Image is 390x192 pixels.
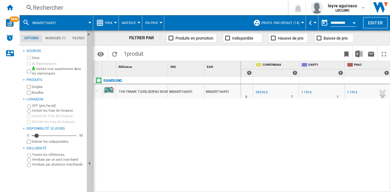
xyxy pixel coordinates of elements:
span: Matrice [122,21,136,25]
md-menu: Currency [306,15,318,30]
div: 999,99 € [255,89,268,96]
label: Enlever les indisponibles [32,139,84,144]
div: SKU Sort None [169,61,204,71]
span: Produits en promotion [175,36,213,40]
label: OFF (prix facial) [32,103,84,108]
div: 1 offers sold by UBALDI [247,71,252,75]
md-tab-item: Filtres [69,35,88,42]
div: Prix [96,15,115,30]
b: LECLERC [335,9,349,12]
span: FNAC [354,63,389,68]
label: Vendues par un seul marchand [32,157,84,162]
button: Matrice [122,15,139,30]
label: Sites [32,56,84,60]
label: Inclure mon assortiment dans les statistiques [32,67,84,76]
button: Masquer [87,30,94,41]
div: 1 offers sold by DARTY [338,71,343,75]
img: alerts-logo.svg [6,34,13,41]
span: Hausse de prix [278,36,303,40]
div: Délai de livraison : 0 jour [245,94,247,100]
input: Inclure les frais de livraison [27,109,31,113]
button: md-calendar [318,17,331,29]
div: 90 [78,133,84,138]
md-tab-item: Marques (*) [42,35,69,42]
div: Délai de livraison : 21 jours [381,94,385,100]
div: Produits [27,78,84,82]
img: excel-24x24.png [355,50,363,58]
div: 0 [26,133,30,138]
span: Référence [119,65,132,68]
div: Livraison [27,97,84,102]
div: Sort None [104,61,116,71]
button: Produits en promotion [166,33,217,43]
div: 999,99 € [256,90,268,94]
span: € [309,20,312,26]
span: CONFORAMA [263,63,297,68]
div: EAN Sort None [206,61,241,71]
label: Afficher les frais de livraison [32,120,84,124]
label: Marketplaces [32,61,84,66]
div: 1 199 € [346,89,357,96]
md-slider: Disponibilité [32,133,76,139]
input: Sites [27,56,31,60]
div: THE FRAME TQ55LS03FAU NOIR 55" [119,85,173,99]
div: Profil par défaut (14) [253,15,303,30]
button: Open calendar [349,16,360,27]
span: NEW [9,16,19,22]
span: 1 [121,47,147,59]
img: mysite-bg-18x18.png [32,67,35,70]
span: En Prix [145,21,158,25]
span: EAN [207,65,213,68]
div: Sort None [117,61,168,71]
label: Bundles [32,90,84,95]
div: 8806097166931 [168,84,204,98]
label: Singles [32,85,84,89]
md-tab-item: Options [21,35,42,42]
label: Vendues par plusieurs marchands [32,162,84,167]
span: Indisponible [232,36,253,40]
input: Vendues par un seul marchand [27,158,31,162]
button: Créer un favoris [340,47,353,61]
div: Référence Sort None [117,61,168,71]
input: Afficher les frais de livraison [27,120,31,124]
span: DARTY [308,63,343,68]
div: 1 offers sold by FNAC [384,71,389,75]
input: Afficher les frais de livraison [27,140,31,144]
div: 1 offers sold by CONFORAMA [292,71,297,75]
button: Indisponible [223,33,262,43]
div: Délai de livraison : 7 jours [291,94,293,100]
input: Inclure les frais de livraison [27,114,31,118]
button: Options [94,48,107,59]
button: En Prix [145,15,161,30]
div: 8806097166931 [23,15,90,30]
button: Télécharger au format Excel [353,47,365,61]
input: Toutes les références [27,153,31,157]
button: Plein écran [378,47,390,61]
input: Singles [27,85,31,89]
span: leyre aguinaco [328,3,357,9]
img: wise-card.svg [6,19,14,27]
div: DARTY 1 offers sold by DARTY [300,61,344,76]
button: Prix [105,15,115,30]
input: Bundles [27,91,31,95]
button: Baisse de prix [314,33,354,43]
label: Toutes les références [32,152,84,157]
button: € [309,15,315,30]
div: 1 199 € [300,89,312,96]
div: Délai de livraison : 1 jour [337,94,339,100]
span: produit [127,51,144,57]
input: Inclure mon assortiment dans les statistiques [27,68,31,75]
div: 8806097166931 [204,84,241,98]
span: Baisse de prix [324,36,348,40]
button: 8806097166931 [32,15,62,30]
button: Recharger [108,47,121,61]
div: Sort None [169,61,204,71]
div: Sources [27,49,84,54]
span: SKU [170,65,176,68]
div: Rechercher [33,3,272,12]
div: 1 199 € [301,90,312,94]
